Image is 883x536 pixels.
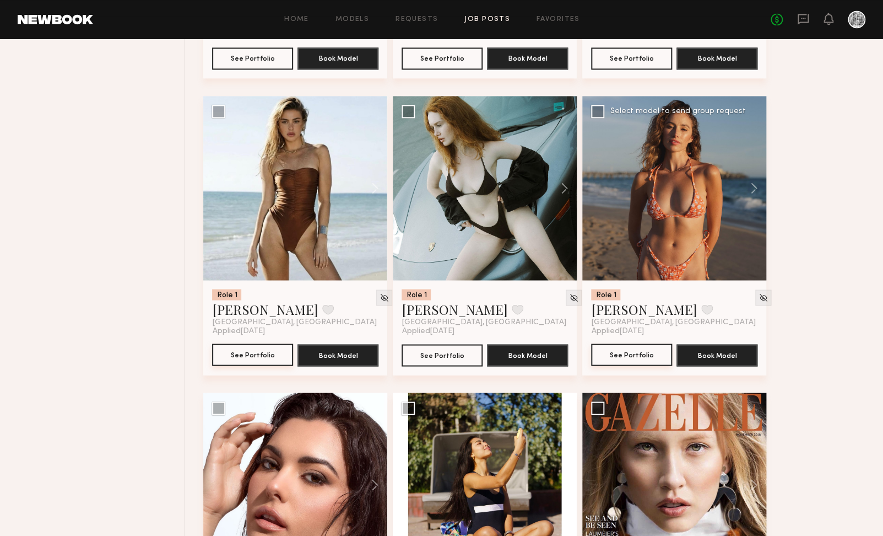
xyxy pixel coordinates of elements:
[487,47,568,69] button: Book Model
[591,289,620,300] div: Role 1
[610,108,745,115] div: Select model to send group request
[396,16,438,23] a: Requests
[591,318,755,326] span: [GEOGRAPHIC_DATA], [GEOGRAPHIC_DATA]
[212,47,293,69] button: See Portfolio
[402,326,568,335] div: Applied [DATE]
[212,289,241,300] div: Role 1
[212,326,378,335] div: Applied [DATE]
[212,344,293,366] a: See Portfolio
[402,47,483,69] button: See Portfolio
[402,318,566,326] span: [GEOGRAPHIC_DATA], [GEOGRAPHIC_DATA]
[402,289,431,300] div: Role 1
[591,47,672,69] button: See Portfolio
[591,300,697,318] a: [PERSON_NAME]
[335,16,369,23] a: Models
[487,344,568,366] button: Book Model
[569,293,578,302] img: Unhide Model
[487,53,568,62] a: Book Model
[284,16,309,23] a: Home
[487,350,568,359] a: Book Model
[591,344,672,366] a: See Portfolio
[297,53,378,62] a: Book Model
[676,344,757,366] button: Book Model
[676,47,757,69] button: Book Model
[537,16,580,23] a: Favorites
[402,300,507,318] a: [PERSON_NAME]
[297,47,378,69] button: Book Model
[676,53,757,62] a: Book Model
[759,293,768,302] img: Unhide Model
[212,344,293,366] button: See Portfolio
[591,326,757,335] div: Applied [DATE]
[297,344,378,366] button: Book Model
[464,16,510,23] a: Job Posts
[380,293,389,302] img: Unhide Model
[676,350,757,359] a: Book Model
[402,344,483,366] button: See Portfolio
[591,344,672,366] button: See Portfolio
[212,318,376,326] span: [GEOGRAPHIC_DATA], [GEOGRAPHIC_DATA]
[212,300,318,318] a: [PERSON_NAME]
[297,350,378,359] a: Book Model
